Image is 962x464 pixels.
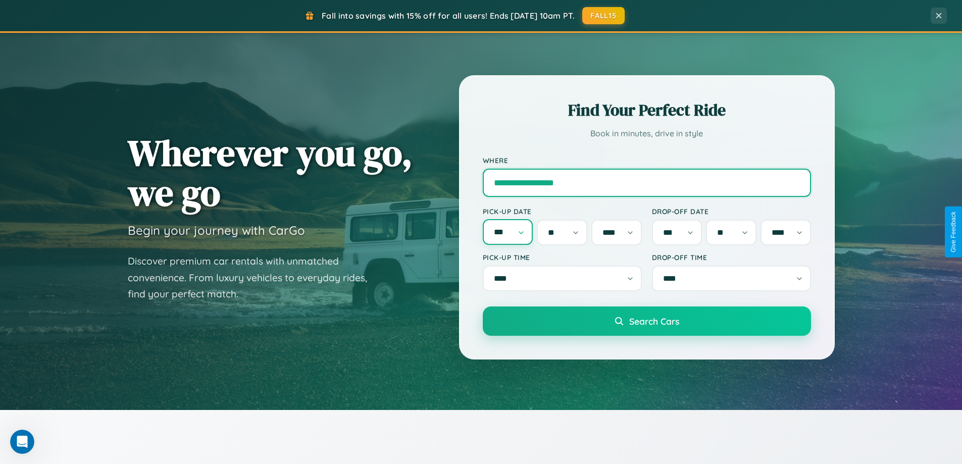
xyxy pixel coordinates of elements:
[483,126,811,141] p: Book in minutes, drive in style
[322,11,575,21] span: Fall into savings with 15% off for all users! Ends [DATE] 10am PT.
[10,430,34,454] iframe: Intercom live chat
[483,306,811,336] button: Search Cars
[128,223,305,238] h3: Begin your journey with CarGo
[483,253,642,262] label: Pick-up Time
[128,253,380,302] p: Discover premium car rentals with unmatched convenience. From luxury vehicles to everyday rides, ...
[483,99,811,121] h2: Find Your Perfect Ride
[582,7,625,24] button: FALL15
[483,156,811,165] label: Where
[629,316,679,327] span: Search Cars
[483,207,642,216] label: Pick-up Date
[128,133,413,213] h1: Wherever you go, we go
[652,253,811,262] label: Drop-off Time
[652,207,811,216] label: Drop-off Date
[950,212,957,252] div: Give Feedback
